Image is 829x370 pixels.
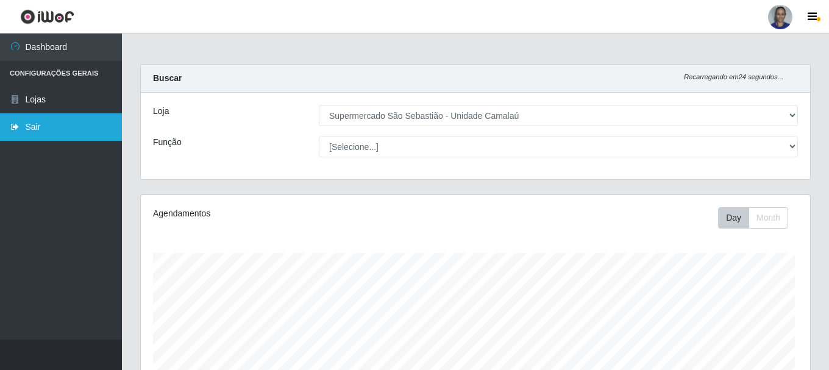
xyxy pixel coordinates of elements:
[718,207,749,229] button: Day
[684,73,783,80] i: Recarregando em 24 segundos...
[153,73,182,83] strong: Buscar
[153,136,182,149] label: Função
[153,207,411,220] div: Agendamentos
[718,207,798,229] div: Toolbar with button groups
[749,207,788,229] button: Month
[718,207,788,229] div: First group
[20,9,74,24] img: CoreUI Logo
[153,105,169,118] label: Loja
